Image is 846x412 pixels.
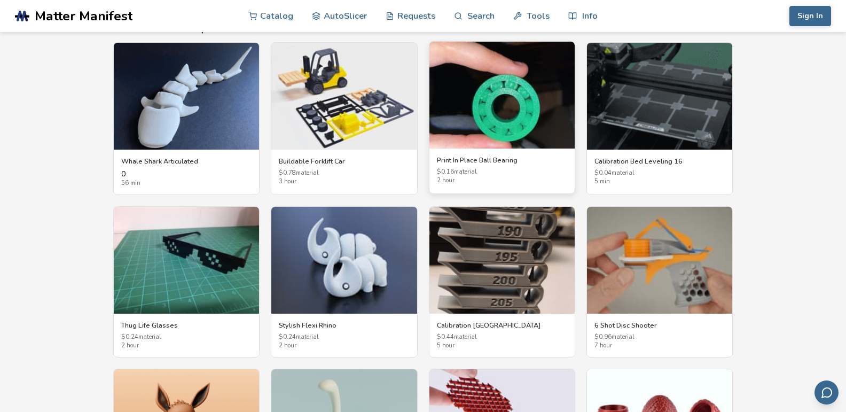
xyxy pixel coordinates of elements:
[587,207,732,314] img: 6 Shot Disc Shooter
[279,170,409,177] span: $ 0.78 material
[279,334,409,341] span: $ 0.24 material
[113,42,260,195] a: Whale Shark ArticulatedWhale Shark Articulated056 min
[121,343,252,349] span: 2 hour
[271,42,417,195] a: Buildable Forklift CarBuildable Forklift Car$0.78material3 hour
[279,343,409,349] span: 2 hour
[437,334,567,341] span: $ 0.44 material
[113,206,260,357] a: Thug Life GlassesThug Life Glasses$0.24material2 hour
[594,321,725,330] h3: 6 Shot Disc Shooter
[594,343,725,349] span: 7 hour
[121,334,252,341] span: $ 0.24 material
[437,156,567,165] h3: Print In Place Ball Bearing
[113,22,733,35] h2: Prints That Cost $1 of Filament
[437,177,567,184] span: 2 hour
[429,42,575,149] img: Print In Place Ball Bearing
[594,157,725,166] h3: Calibration Bed Leveling 16
[586,42,733,195] a: Calibration Bed Leveling 16Calibration Bed Leveling 16$0.04material5 min
[279,178,409,185] span: 3 hour
[271,206,417,357] a: Stylish Flexi RhinoStylish Flexi Rhino$0.24material2 hour
[437,343,567,349] span: 5 hour
[121,321,252,330] h3: Thug Life Glasses
[429,206,575,357] a: Calibration Temp TowerCalibration [GEOGRAPHIC_DATA]$0.44material5 hour
[429,41,575,194] a: Print In Place Ball BearingPrint In Place Ball Bearing$0.16material2 hour
[121,180,252,187] span: 56 min
[279,157,409,166] h3: Buildable Forklift Car
[594,334,725,341] span: $ 0.96 material
[35,9,132,24] span: Matter Manifest
[789,6,831,26] button: Sign In
[437,169,567,176] span: $ 0.16 material
[121,157,252,166] h3: Whale Shark Articulated
[271,43,417,150] img: Buildable Forklift Car
[271,207,417,314] img: Stylish Flexi Rhino
[594,178,725,185] span: 5 min
[114,207,259,314] img: Thug Life Glasses
[114,43,259,150] img: Whale Shark Articulated
[121,170,252,187] div: 0
[279,321,409,330] h3: Stylish Flexi Rhino
[594,170,725,177] span: $ 0.04 material
[429,207,575,314] img: Calibration Temp Tower
[814,380,839,405] button: Send feedback via email
[587,43,732,150] img: Calibration Bed Leveling 16
[586,206,733,357] a: 6 Shot Disc Shooter6 Shot Disc Shooter$0.96material7 hour
[437,321,567,330] h3: Calibration [GEOGRAPHIC_DATA]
